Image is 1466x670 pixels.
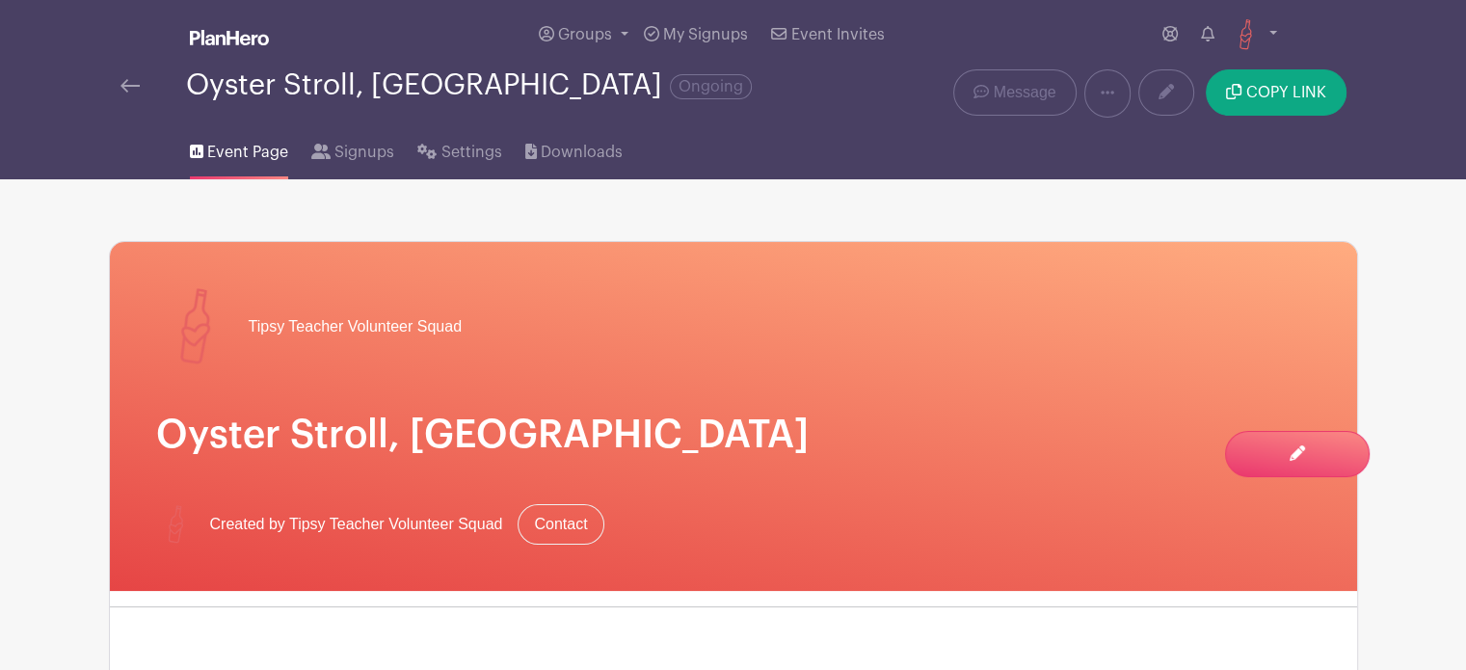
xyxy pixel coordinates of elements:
img: logo_white-6c42ec7e38ccf1d336a20a19083b03d10ae64f83f12c07503d8b9e83406b4c7d.svg [190,30,269,45]
a: Settings [417,118,501,179]
img: square%20logo.png [1230,19,1261,50]
a: Message [953,69,1076,116]
span: Signups [334,141,394,164]
a: Contact [518,504,603,545]
h1: Oyster Stroll, [GEOGRAPHIC_DATA] [156,412,1311,458]
span: COPY LINK [1246,85,1326,100]
span: My Signups [663,27,748,42]
span: Groups [558,27,612,42]
button: COPY LINK [1206,69,1346,116]
span: Event Page [207,141,288,164]
a: Downloads [525,118,623,179]
span: Settings [441,141,502,164]
span: Downloads [541,141,623,164]
a: Signups [311,118,394,179]
span: Message [994,81,1056,104]
img: square%20logo.png [156,505,195,544]
div: Oyster Stroll, [GEOGRAPHIC_DATA] [186,69,752,101]
span: Event Invites [791,27,885,42]
a: Event Page [190,118,288,179]
img: back-arrow-29a5d9b10d5bd6ae65dc969a981735edf675c4d7a1fe02e03b50dbd4ba3cdb55.svg [120,79,140,93]
img: square%20logo.png [156,288,233,365]
span: Tipsy Teacher Volunteer Squad [249,315,462,338]
span: Created by Tipsy Teacher Volunteer Squad [210,513,503,536]
span: Ongoing [670,74,752,99]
